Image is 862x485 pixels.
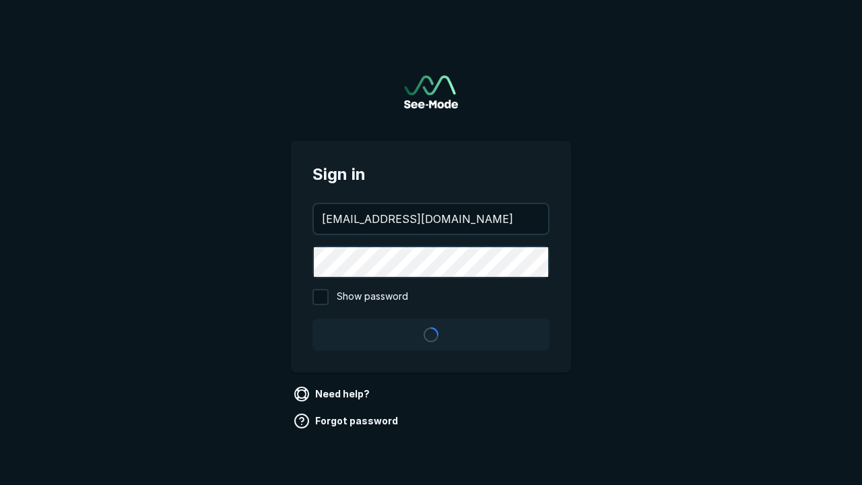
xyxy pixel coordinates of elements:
input: your@email.com [314,204,548,234]
img: See-Mode Logo [404,75,458,108]
a: Need help? [291,383,375,405]
span: Sign in [312,162,550,187]
span: Show password [337,289,408,305]
a: Go to sign in [404,75,458,108]
a: Forgot password [291,410,403,432]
